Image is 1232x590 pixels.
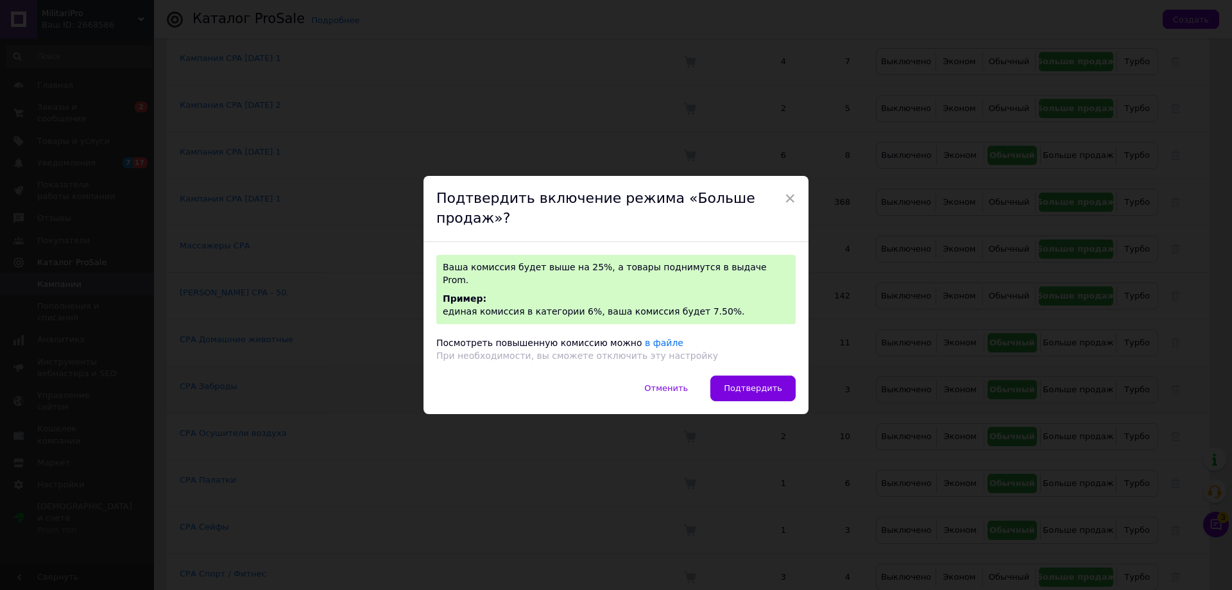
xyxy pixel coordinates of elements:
span: Отменить [644,383,688,393]
button: Отменить [631,376,701,401]
span: Пример: [443,293,486,304]
a: в файле [645,338,683,348]
span: Ваша комиссия будет выше на 25%, а товары поднимутся в выдаче Prom. [443,262,767,285]
span: При необходимости, вы сможете отключить эту настройку [436,351,718,361]
button: Подтвердить [710,376,796,401]
div: Подтвердить включение режима «Больше продаж»? [424,176,809,242]
span: единая комиссия в категории 6%, ваша комиссия будет 7.50%. [443,306,745,317]
span: Посмотреть повышенную комиссию можно [436,338,642,348]
span: × [784,187,796,209]
span: Подтвердить [724,383,782,393]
